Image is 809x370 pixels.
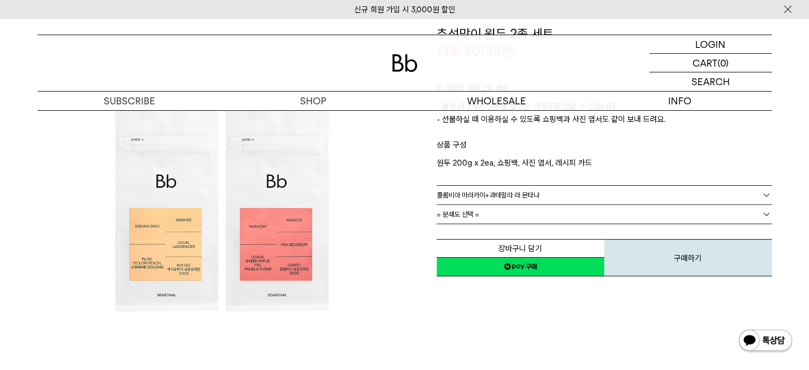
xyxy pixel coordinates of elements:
button: 구매하기 [604,239,772,276]
p: SEARCH [691,72,730,91]
a: 새창 [437,257,604,276]
a: 신규 회원 가입 시 3,000원 할인 [354,5,455,14]
span: 콜롬비아 마라카이+과테말라 라 몬타냐 [437,186,539,204]
p: (0) [718,54,729,72]
button: 장바구니 담기 [437,239,604,258]
a: LOGIN [649,35,772,54]
a: SHOP [221,92,405,110]
p: 상품 구성 [437,138,772,157]
p: CART [693,54,718,72]
p: WHOLESALE [405,92,588,110]
p: 원두 200g x 2ea, 쇼핑백, 사진 엽서, 레시피 카드 [437,157,772,169]
p: - 옵션 내 2가지 원두를 할인된 가격으로 만날 수 있습니다. - 선물하실 때 이용하실 수 있도록 쇼핑백과 사진 엽서도 같이 보내 드려요. [437,100,772,138]
p: LOGIN [695,35,725,53]
span: = 분쇄도 선택 = [437,205,479,224]
a: CART (0) [649,54,772,72]
img: 로고 [392,54,418,72]
p: INFO [588,92,772,110]
a: SUBSCRIBE [38,92,221,110]
img: 카카오톡 채널 1:1 채팅 버튼 [738,328,793,354]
